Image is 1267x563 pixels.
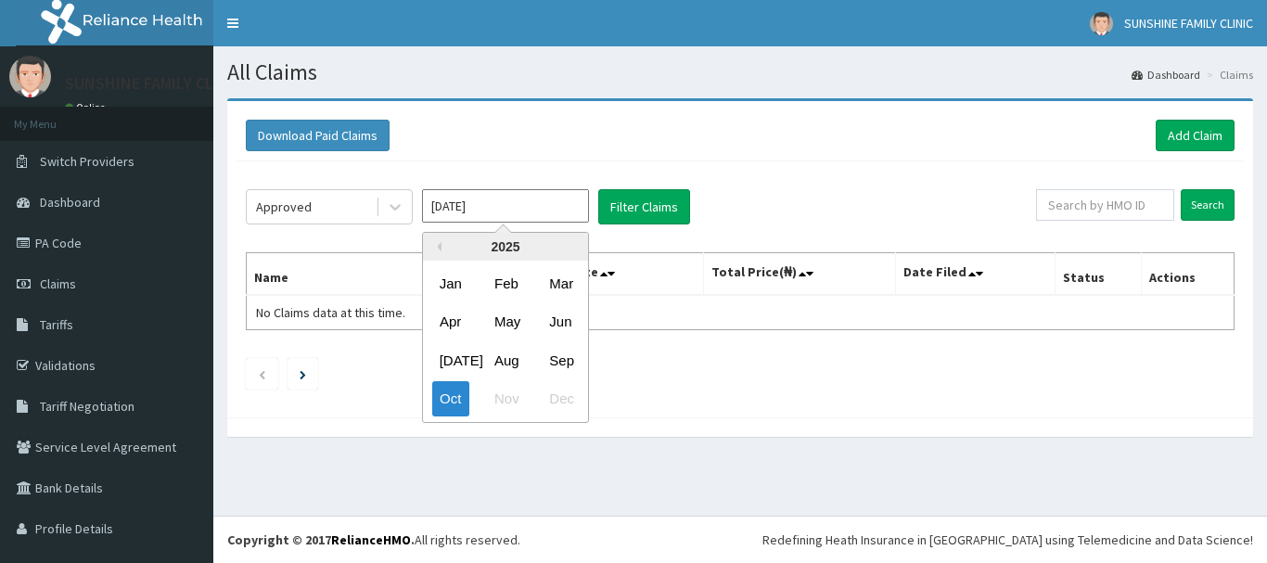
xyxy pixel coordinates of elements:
[432,242,442,251] button: Previous Year
[65,101,109,114] a: Online
[1036,189,1174,221] input: Search by HMO ID
[40,316,73,333] span: Tariffs
[423,233,588,261] div: 2025
[9,56,51,97] img: User Image
[1132,67,1200,83] a: Dashboard
[331,531,411,548] a: RelianceHMO
[40,398,134,415] span: Tariff Negotiation
[256,198,312,216] div: Approved
[432,343,469,377] div: Choose July 2025
[542,266,579,301] div: Choose March 2025
[432,382,469,416] div: Choose October 2025
[432,305,469,339] div: Choose April 2025
[300,365,306,382] a: Next page
[1124,15,1253,32] span: SUNSHINE FAMILY CLINIC
[432,266,469,301] div: Choose January 2025
[703,253,896,296] th: Total Price(₦)
[227,60,1253,84] h1: All Claims
[422,189,589,223] input: Select Month and Year
[423,264,588,418] div: month 2025-10
[598,189,690,224] button: Filter Claims
[246,120,390,151] button: Download Paid Claims
[65,75,243,92] p: SUNSHINE FAMILY CLINIC
[487,266,524,301] div: Choose February 2025
[1141,253,1234,296] th: Actions
[1202,67,1253,83] li: Claims
[542,305,579,339] div: Choose June 2025
[256,304,405,321] span: No Claims data at this time.
[1156,120,1235,151] a: Add Claim
[762,531,1253,549] div: Redefining Heath Insurance in [GEOGRAPHIC_DATA] using Telemedicine and Data Science!
[896,253,1056,296] th: Date Filed
[213,516,1267,563] footer: All rights reserved.
[1090,12,1113,35] img: User Image
[40,275,76,292] span: Claims
[1056,253,1142,296] th: Status
[1181,189,1235,221] input: Search
[487,305,524,339] div: Choose May 2025
[40,194,100,211] span: Dashboard
[227,531,415,548] strong: Copyright © 2017 .
[542,343,579,377] div: Choose September 2025
[258,365,266,382] a: Previous page
[40,153,134,170] span: Switch Providers
[487,343,524,377] div: Choose August 2025
[247,253,495,296] th: Name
